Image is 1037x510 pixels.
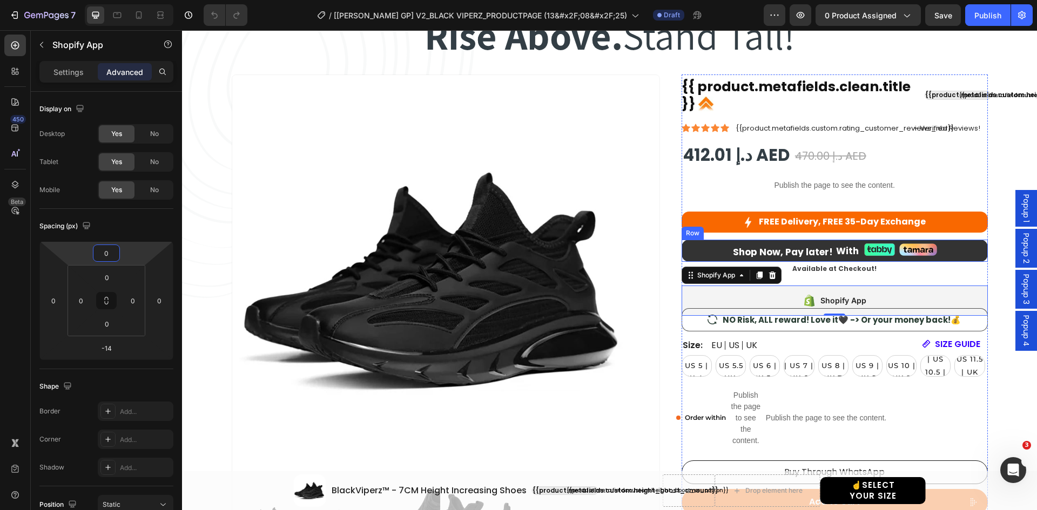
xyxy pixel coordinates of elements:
[52,38,144,51] p: Shopify App
[925,4,961,26] button: Save
[39,102,86,117] div: Display on
[4,4,80,26] button: 7
[584,382,704,393] p: Publish the page to see the content.
[39,129,65,139] div: Desktop
[839,164,850,192] span: Popup 1
[653,214,678,228] h2: With
[664,10,680,20] span: Draft
[501,310,521,321] p: Size:
[39,219,93,234] div: Spacing (px)
[385,457,416,464] div: {{product.metafields.custom.height_boost_or_cotton}}
[111,129,122,139] span: Yes
[71,9,76,22] p: 7
[731,93,798,104] p: + Verified Reviews!
[541,282,779,297] p: NO Risk, ALL reward! Love it🖤 -> Or your money back!💰
[671,318,700,352] span: EU 42 | US 9 | UK 8
[500,430,806,454] a: Buy Through WhatsApp
[39,463,64,472] div: Shadow
[529,311,540,319] p: EU
[112,444,144,477] img: L'EXUDE BlackViperz height-increasing elevator sport shoes, color black, shown in a perspective v...
[111,185,122,195] span: Yes
[500,149,806,161] p: Publish the page to see the content.
[839,285,850,316] span: Popup 4
[39,379,74,394] div: Shape
[45,293,62,309] input: 0
[96,316,118,332] input: 0px
[602,434,703,450] p: Buy Through WhatsApp
[204,4,247,26] div: Undo/Redo
[610,234,695,243] strong: Available at Checkout!
[96,269,118,285] input: 0px
[965,4,1011,26] button: Publish
[103,500,120,508] span: Static
[548,359,580,416] p: Publish the page to see the content.
[816,4,921,26] button: 0 product assigned
[777,62,809,69] div: {{product.metafields.custom.height_boost_or_cotton}}
[547,311,557,319] p: US
[150,185,159,195] span: No
[53,66,84,78] p: Settings
[8,198,26,206] div: Beta
[974,10,1001,21] div: Publish
[637,318,665,352] span: EU 41 | US 8 | UK 7
[73,293,89,309] input: 0px
[825,10,897,21] span: 0 product assigned
[526,311,543,319] button: <p>EU</p>
[125,293,141,309] input: 0px
[705,318,734,352] span: EU 43 | US 10 | UK 9
[503,383,544,392] div: Order within
[682,213,713,226] img: Tabby icon
[39,406,60,416] div: Border
[334,10,627,21] span: [[PERSON_NAME] GP] V2_BLACK VIPERZ_PRODUCTPAGE (13&#x2F;08&#x2F;25)
[39,185,60,195] div: Mobile
[638,447,744,474] a: ☝SELECTYOUR SIZE
[563,456,621,465] div: Drop element here
[753,309,798,319] p: SIZE GUIDE
[839,203,850,233] span: Popup 2
[1022,441,1031,450] span: 3
[39,157,58,167] div: Tablet
[839,244,850,274] span: Popup 3
[120,463,171,473] div: Add...
[151,293,167,309] input: 0
[150,157,159,167] span: No
[511,215,652,229] h2: Shop Now, Pay later!
[39,434,61,444] div: Corner
[543,311,561,319] button: <p>US</p>
[561,187,571,198] img: gempages_522798132132578229-fc455319-a25b-4e05-88f3-c5ee953ba455.png
[10,115,26,124] div: 450
[561,311,578,319] button: <p>UK</p>
[564,311,575,319] p: UK
[1000,457,1026,483] iframe: Intercom live chat
[106,66,143,78] p: Advanced
[150,129,159,139] span: No
[111,157,122,167] span: Yes
[96,245,117,261] input: 0
[577,184,744,200] p: FREE Delivery, FREE 35-Day Exchange
[717,213,755,226] img: Tamara icon
[513,240,555,250] div: Shopify App
[149,454,346,467] h1: BlackViperz™ - 7CM Height Increasing Shoes
[502,198,520,208] div: Row
[934,11,952,20] span: Save
[500,113,609,137] div: 412.01 د.إ AED
[500,47,729,84] h1: {{ product.metafields.clean.title }}
[569,318,597,352] span: EU 39 | US 6 | UK 5.5
[525,284,536,295] img: Return icon
[500,318,529,352] span: EU 37 | US 5 | UK 4.5
[120,407,171,417] div: Add...
[612,115,685,137] div: 470.00 د.إ AED
[554,93,730,104] div: {{product.metafields.custom.rating_customer_reviews_nbr}}
[351,457,383,465] div: {{product.metafields.custom.height_boost_amount}}
[50,45,460,454] img: L'EXUDE BlackViperz height-increasing elevator sport shoes, color black, shown in a perspective v...
[743,61,776,69] div: {{product.metafields.custom.height_boost_amount}}
[668,450,715,472] p: ☝SELECT YOUR SIZE
[182,30,1037,510] iframe: To enrich screen reader interactions, please activate Accessibility in Grammarly extension settings
[120,435,171,445] div: Add...
[638,264,684,277] div: Shopify App
[535,318,563,352] span: EU 38 | US 5.5 | UK 5
[329,10,332,21] span: /
[516,66,531,81] img: GemPages Icon
[602,318,631,352] span: EU 40 | US 7 | UK 6
[96,340,117,356] input: -14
